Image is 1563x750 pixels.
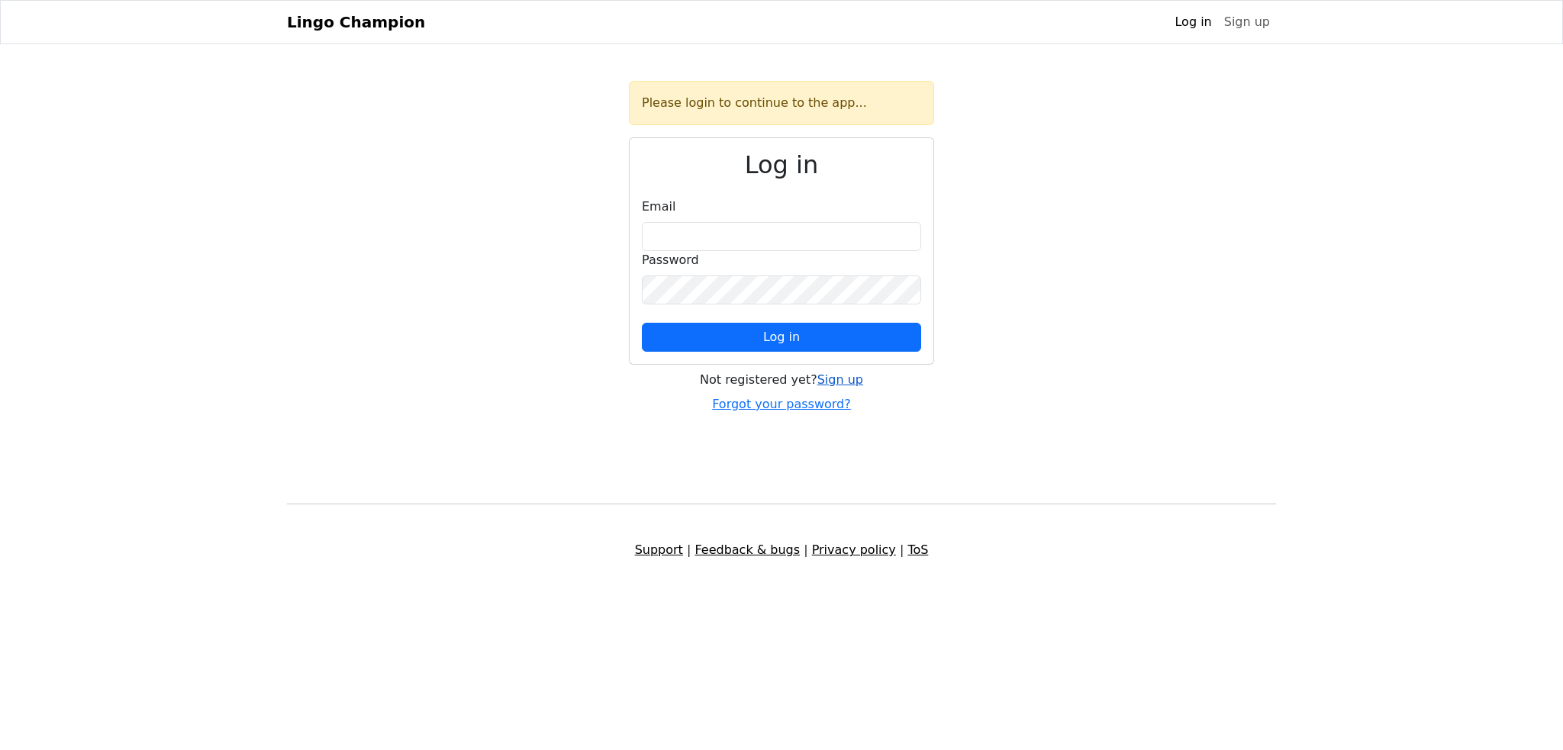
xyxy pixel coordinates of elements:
div: Not registered yet? [629,371,934,389]
span: Log in [763,330,800,344]
h2: Log in [642,150,921,179]
a: Sign up [1218,7,1276,37]
a: Feedback & bugs [694,542,800,557]
div: Please login to continue to the app... [629,81,934,125]
a: Log in [1168,7,1217,37]
a: Sign up [817,372,863,387]
label: Password [642,251,699,269]
a: Lingo Champion [287,7,425,37]
label: Email [642,198,675,216]
a: ToS [907,542,928,557]
a: Privacy policy [812,542,896,557]
button: Log in [642,323,921,352]
a: Support [635,542,683,557]
div: | | | [278,541,1285,559]
a: Forgot your password? [712,397,851,411]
